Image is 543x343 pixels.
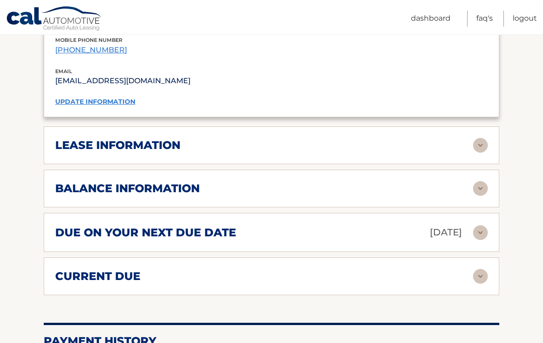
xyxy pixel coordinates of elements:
a: FAQ's [476,11,493,27]
h2: balance information [55,182,200,195]
img: accordion-rest.svg [473,181,488,196]
h2: due on your next due date [55,226,236,240]
a: update information [55,97,135,106]
p: [EMAIL_ADDRESS][DOMAIN_NAME] [55,74,271,87]
a: [PHONE_NUMBER] [55,46,127,54]
h2: current due [55,269,140,283]
a: Logout [513,11,537,27]
h2: lease information [55,138,180,152]
img: accordion-rest.svg [473,225,488,240]
span: email [55,68,72,74]
img: accordion-rest.svg [473,269,488,284]
p: [DATE] [430,224,462,240]
a: Cal Automotive [6,6,103,33]
a: Dashboard [411,11,451,27]
img: accordion-rest.svg [473,138,488,153]
span: mobile phone number [55,37,122,43]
